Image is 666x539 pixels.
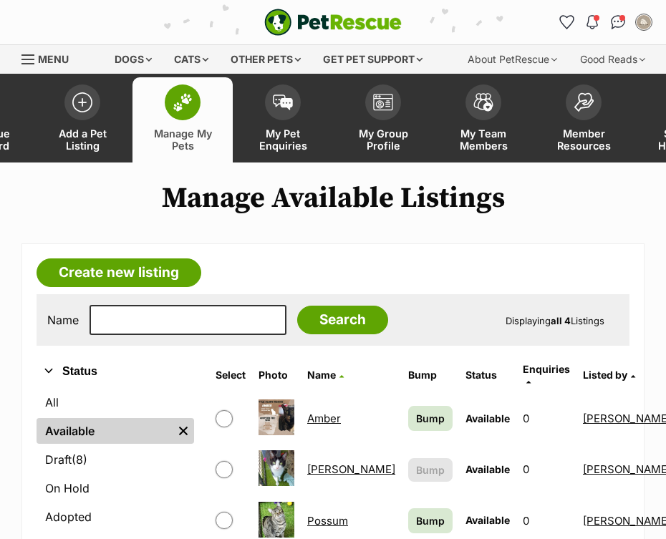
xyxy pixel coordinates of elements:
[259,502,294,538] img: Possum
[307,462,395,476] a: [PERSON_NAME]
[210,358,251,392] th: Select
[551,315,571,326] strong: all 4
[451,127,516,152] span: My Team Members
[37,389,194,415] a: All
[173,93,193,112] img: manage-my-pets-icon-02211641906a0b7f246fdf0571729dbe1e7629f14944591b6c1af311fb30b64b.svg
[221,45,311,74] div: Other pets
[460,358,516,392] th: Status
[307,412,341,425] a: Amber
[637,15,651,29] img: Amy Ferguson profile pic
[47,314,79,326] label: Name
[38,53,69,65] span: Menu
[273,94,293,110] img: pet-enquiries-icon-7e3ad2cf08bfb03b45e93fb7055b45f3efa6380592205ae92323e6603595dc1f.svg
[506,315,604,326] span: Displaying Listings
[307,369,336,381] span: Name
[408,458,453,482] button: Bump
[611,15,626,29] img: chat-41dd97257d64d25036548639549fe6c8038ab92f7586957e7f3b1b290dea8141.svg
[534,77,634,162] a: Member Resources
[264,9,402,36] img: logo-e224e6f780fb5917bec1dbf3a21bbac754714ae5b6737aabdf751b685950b380.svg
[408,406,453,431] a: Bump
[37,504,194,530] a: Adopted
[251,127,315,152] span: My Pet Enquiries
[233,77,333,162] a: My Pet Enquiries
[307,514,348,528] a: Possum
[150,127,215,152] span: Manage My Pets
[50,127,115,152] span: Add a Pet Listing
[416,513,445,528] span: Bump
[37,362,194,381] button: Status
[297,306,388,334] input: Search
[570,45,655,74] div: Good Reads
[164,45,218,74] div: Cats
[587,15,598,29] img: notifications-46538b983faf8c2785f20acdc204bb7945ddae34d4c08c2a6579f10ce5e182be.svg
[72,92,92,112] img: add-pet-listing-icon-0afa8454b4691262ce3f59096e99ab1cd57d4a30225e0717b998d2c9b9846f56.svg
[402,358,458,392] th: Bump
[408,508,453,533] a: Bump
[632,11,655,34] button: My account
[416,462,445,477] span: Bump
[37,418,173,444] a: Available
[458,45,567,74] div: About PetRescue
[517,445,576,494] td: 0
[37,447,194,472] a: Draft
[607,11,629,34] a: Conversations
[555,11,578,34] a: Favourites
[465,514,510,526] span: Available
[583,369,635,381] a: Listed by
[583,369,627,381] span: Listed by
[523,363,570,387] a: Enquiries
[21,45,79,71] a: Menu
[473,93,493,112] img: team-members-icon-5396bd8760b3fe7c0b43da4ab00e1e3bb1a5d9ba89233759b79545d2d3fc5d0d.svg
[351,127,415,152] span: My Group Profile
[173,418,194,444] a: Remove filter
[465,412,510,424] span: Available
[72,451,87,468] span: (8)
[132,77,233,162] a: Manage My Pets
[555,11,655,34] ul: Account quick links
[433,77,534,162] a: My Team Members
[517,394,576,443] td: 0
[523,363,570,375] span: translation missing: en.admin.listings.index.attributes.enquiries
[313,45,433,74] div: Get pet support
[373,94,393,111] img: group-profile-icon-3fa3cf56718a62981997c0bc7e787c4b2cf8bcc04b72c1350f741eb67cf2f40e.svg
[465,463,510,475] span: Available
[581,11,604,34] button: Notifications
[333,77,433,162] a: My Group Profile
[105,45,162,74] div: Dogs
[253,358,300,392] th: Photo
[264,9,402,36] a: PetRescue
[574,92,594,112] img: member-resources-icon-8e73f808a243e03378d46382f2149f9095a855e16c252ad45f914b54edf8863c.svg
[32,77,132,162] a: Add a Pet Listing
[551,127,616,152] span: Member Resources
[307,369,344,381] a: Name
[37,475,194,501] a: On Hold
[37,258,201,287] a: Create new listing
[416,411,445,426] span: Bump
